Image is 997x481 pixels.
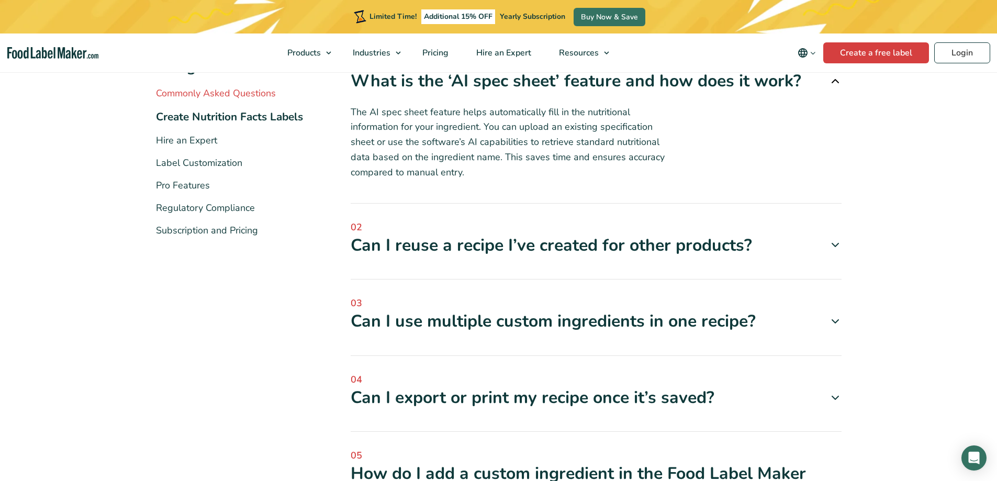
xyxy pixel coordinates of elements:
a: Industries [339,33,406,72]
a: 01 What is the ‘AI spec sheet’ feature and how does it work? [351,56,842,92]
span: Resources [556,47,600,59]
a: Hire an Expert [463,33,543,72]
a: Regulatory Compliance [156,202,255,214]
span: 04 [351,373,842,387]
a: Pricing [409,33,460,72]
div: Can I use multiple custom ingredients in one recipe? [351,310,842,332]
span: 02 [351,220,842,234]
div: Can I export or print my recipe once it’s saved? [351,387,842,409]
a: 02 Can I reuse a recipe I’ve created for other products? [351,220,842,256]
span: Products [284,47,322,59]
a: Food Label Maker homepage [7,47,98,59]
li: Create Nutrition Facts Labels [156,109,320,125]
span: Yearly Subscription [500,12,565,21]
a: Commonly Asked Questions [156,87,276,99]
span: Hire an Expert [473,47,532,59]
a: Resources [545,33,614,72]
button: Change language [790,42,823,63]
span: 03 [351,296,842,310]
a: 04 Can I export or print my recipe once it’s saved? [351,373,842,409]
div: What is the ‘AI spec sheet’ feature and how does it work? [351,70,842,92]
a: 03 Can I use multiple custom ingredients in one recipe? [351,296,842,332]
a: Login [934,42,990,63]
a: Products [274,33,337,72]
a: Create a free label [823,42,929,63]
a: Buy Now & Save [574,8,645,26]
p: The AI spec sheet feature helps automatically fill in the nutritional information for your ingred... [351,105,842,180]
a: Subscription and Pricing [156,224,258,237]
span: Industries [350,47,391,59]
a: Label Customization [156,156,242,169]
div: Can I reuse a recipe I’ve created for other products? [351,234,842,256]
span: Limited Time! [369,12,417,21]
a: Hire an Expert [156,134,217,147]
div: Open Intercom Messenger [961,445,987,471]
span: Additional 15% OFF [421,9,495,24]
span: 05 [351,449,842,463]
span: Pricing [419,47,450,59]
a: Pro Features [156,179,210,192]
